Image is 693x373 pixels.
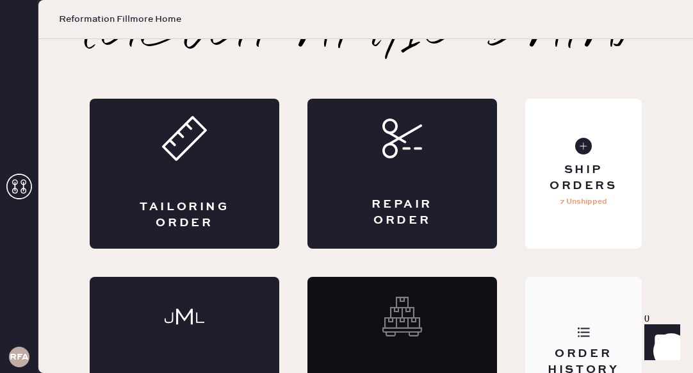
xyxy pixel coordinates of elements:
div: Tailoring Order [140,199,229,231]
p: 7 Unshipped [560,194,607,210]
div: Repair Order [359,197,446,229]
h3: RFA [10,352,29,361]
iframe: Front Chat [632,315,687,370]
div: Ship Orders [535,162,632,194]
span: Reformation Fillmore Home [59,13,181,26]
